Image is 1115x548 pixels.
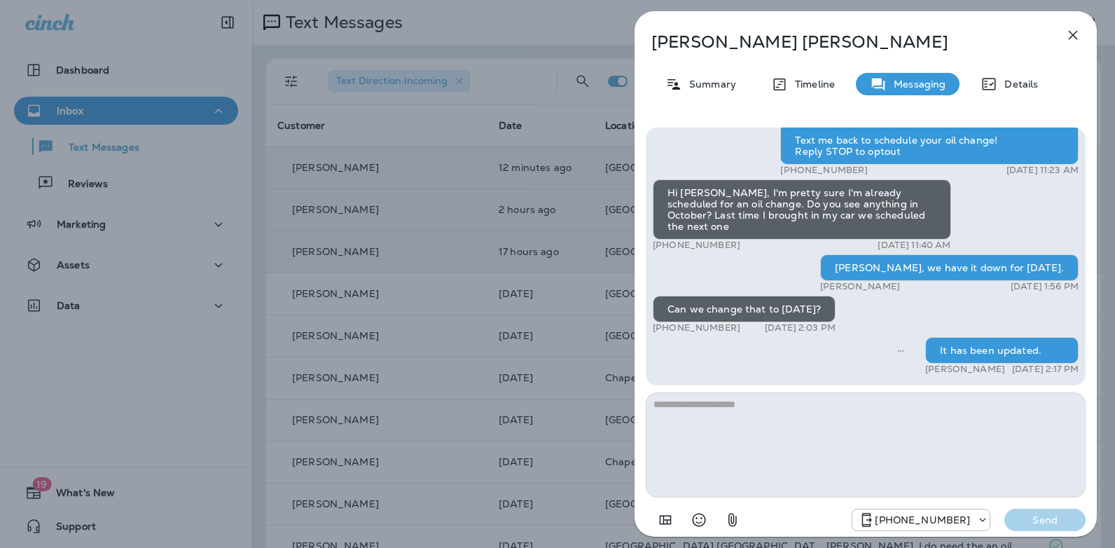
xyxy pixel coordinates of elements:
[887,78,946,90] p: Messaging
[653,296,836,322] div: Can we change that to [DATE]?
[897,343,904,356] span: Sent
[780,165,868,176] p: [PHONE_NUMBER]
[997,78,1038,90] p: Details
[682,78,736,90] p: Summary
[653,179,951,240] div: Hi [PERSON_NAME], I'm pretty sure I'm already scheduled for an oil change. Do you see anything in...
[685,506,713,534] button: Select an emoji
[925,337,1079,364] div: It has been updated.
[653,322,740,334] p: [PHONE_NUMBER]
[852,512,990,528] div: +1 (984) 409-9300
[1006,165,1079,176] p: [DATE] 11:23 AM
[788,78,835,90] p: Timeline
[1011,281,1079,292] p: [DATE] 1:56 PM
[651,506,679,534] button: Add in a premade template
[820,281,900,292] p: [PERSON_NAME]
[878,240,950,251] p: [DATE] 11:40 AM
[1012,364,1079,375] p: [DATE] 2:17 PM
[875,514,970,526] p: [PHONE_NUMBER]
[820,254,1079,281] div: [PERSON_NAME], we have it down for [DATE].
[765,322,836,334] p: [DATE] 2:03 PM
[653,240,740,251] p: [PHONE_NUMBER]
[925,364,1005,375] p: [PERSON_NAME]
[651,32,1034,52] p: [PERSON_NAME] [PERSON_NAME]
